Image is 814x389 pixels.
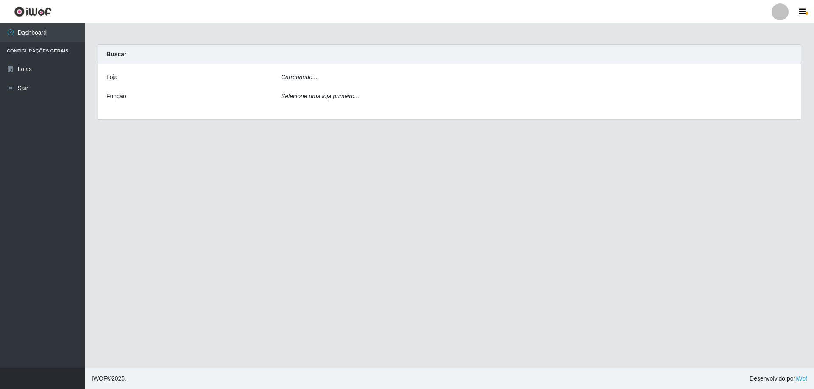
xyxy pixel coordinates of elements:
i: Carregando... [281,74,318,80]
strong: Buscar [106,51,126,58]
span: © 2025 . [92,374,126,383]
label: Função [106,92,126,101]
span: IWOF [92,375,107,382]
img: CoreUI Logo [14,6,52,17]
i: Selecione uma loja primeiro... [281,93,359,99]
a: iWof [795,375,807,382]
label: Loja [106,73,117,82]
span: Desenvolvido por [750,374,807,383]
